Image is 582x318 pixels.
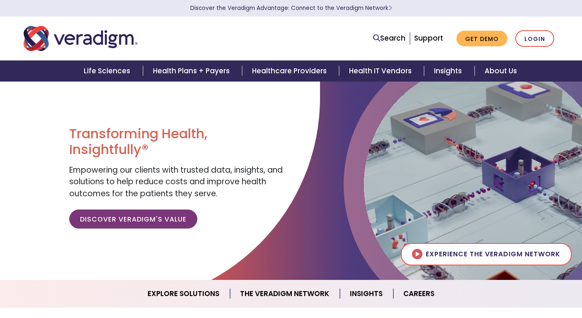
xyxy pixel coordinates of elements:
[230,283,340,304] a: The Veradigm Network
[69,210,197,229] a: Discover Veradigm's Value
[456,31,507,47] a: Get Demo
[414,33,443,43] a: Support
[424,60,474,82] a: Insights
[475,60,527,82] a: About Us
[340,283,393,304] a: Insights
[24,25,138,52] img: Veradigm logo
[74,60,143,82] a: Life Sciences
[190,4,392,12] a: Discover the Veradigm Advantage: Connect to the Veradigm NetworkLearn More
[69,164,283,199] span: Empowering our clients with trusted data, insights, and solutions to help reduce costs and improv...
[339,60,424,82] a: Health IT Vendors
[515,30,554,47] a: Login
[242,60,339,82] a: Healthcare Providers
[143,60,242,82] a: Health Plans + Payers
[388,4,392,12] span: Learn More
[393,283,444,304] a: Careers
[69,126,285,158] h1: Transforming Health, Insightfully®
[138,283,230,304] a: Explore Solutions
[373,33,405,44] a: Search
